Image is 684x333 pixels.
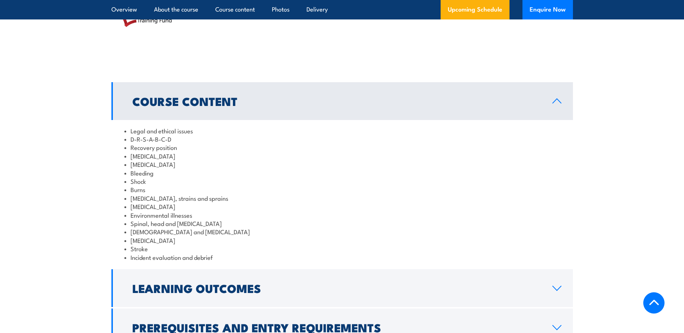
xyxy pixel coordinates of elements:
a: Course Content [111,82,573,120]
li: [MEDICAL_DATA] [124,152,560,160]
li: Stroke [124,244,560,253]
li: Spinal, head and [MEDICAL_DATA] [124,219,560,227]
h2: Prerequisites and Entry Requirements [132,322,541,332]
li: Recovery position [124,143,560,151]
li: [MEDICAL_DATA] [124,160,560,168]
li: Incident evaluation and debrief [124,253,560,261]
li: D-R-S-A-B-C-D [124,135,560,143]
li: [MEDICAL_DATA], strains and sprains [124,194,560,202]
li: [MEDICAL_DATA] [124,236,560,244]
li: Shock [124,177,560,185]
li: [DEMOGRAPHIC_DATA] and [MEDICAL_DATA] [124,227,560,236]
a: Learning Outcomes [111,269,573,307]
li: Burns [124,185,560,194]
h2: Learning Outcomes [132,283,541,293]
h2: Course Content [132,96,541,106]
li: Environmental illnesses [124,211,560,219]
li: Legal and ethical issues [124,126,560,135]
li: Bleeding [124,169,560,177]
li: [MEDICAL_DATA] [124,202,560,210]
